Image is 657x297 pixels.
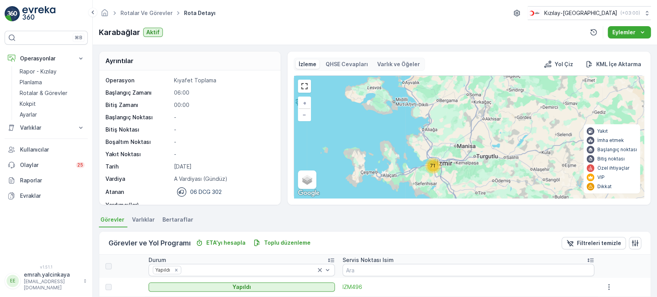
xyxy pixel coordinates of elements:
[296,188,321,198] img: Google
[20,89,67,97] p: Rotalar & Görevler
[174,77,272,84] p: Kıyafet Toplama
[162,216,193,224] span: Bertaraflar
[612,28,635,36] p: Eylemler
[5,173,88,188] a: Raporlar
[582,60,644,69] button: KML İçe Aktarma
[109,238,191,249] p: Görevler ve Yol Programı
[105,89,171,97] p: Başlangıç Zamanı
[343,256,394,264] p: Servis Noktası Isim
[105,284,112,290] div: Toggle Row Selected
[174,175,272,183] p: A Vardiyası (Gündüz)
[597,174,605,180] p: VIP
[172,267,181,273] div: Remove Yapıldı
[105,56,134,65] p: Ayrıntılar
[7,275,19,287] div: EE
[608,26,651,38] button: Eylemler
[299,80,310,92] a: View Fullscreen
[5,6,20,22] img: logo
[75,35,82,41] p: ⌘B
[174,163,272,170] p: [DATE]
[5,188,88,204] a: Evraklar
[100,12,109,18] a: Ana Sayfa
[528,9,541,17] img: k%C4%B1z%C4%B1lay_jywRncg.png
[105,113,171,121] p: Başlangıç Noktası
[5,157,88,173] a: Olaylar25
[105,138,171,146] p: Boşaltım Noktası
[17,88,88,98] a: Rotalar & Görevler
[597,165,630,171] p: Özel ihtiyaçlar
[174,126,272,133] p: -
[264,239,311,247] p: Toplu düzenleme
[105,201,171,209] p: Yardımcı(lar)
[174,201,272,209] p: -
[5,142,88,157] a: Kullanıcılar
[20,78,42,86] p: Planlama
[17,109,88,120] a: Ayarlar
[343,264,594,276] input: Ara
[232,283,251,291] p: Yapıldı
[5,51,88,66] button: Operasyonlar
[206,239,246,247] p: ETA'yı hesapla
[303,111,306,118] span: −
[17,66,88,77] a: Rapor - Kızılay
[5,271,88,291] button: EEemrah.yalcinkaya[EMAIL_ADDRESS][DOMAIN_NAME]
[597,156,625,162] p: Bitiş noktası
[299,109,310,120] a: Uzaklaştır
[597,128,608,134] p: Yakıt
[20,177,85,184] p: Raporlar
[299,97,310,109] a: Yakınlaştır
[17,77,88,88] a: Planlama
[105,175,171,183] p: Vardiya
[105,150,171,158] p: Yakıt Noktası
[577,239,621,247] p: Filtreleri temizle
[174,150,272,158] p: -
[17,98,88,109] a: Kokpit
[303,100,306,106] span: +
[182,9,217,17] span: Rota Detayı
[597,137,624,143] p: İmha etmek
[22,6,55,22] img: logo_light-DOdMpM7g.png
[100,216,124,224] span: Görevler
[425,158,441,174] div: 71
[24,271,79,279] p: emrah.yalcinkaya
[5,120,88,135] button: Varlıklar
[596,60,641,68] p: KML İçe Aktarma
[377,60,420,68] p: Varlık ve Öğeler
[174,89,272,97] p: 06:00
[296,188,321,198] a: Bu bölgeyi Google Haritalar'da açın (yeni pencerede açılır)
[562,237,626,249] button: Filtreleri temizle
[541,60,576,69] button: Yol Çiz
[597,184,612,190] p: Dikkat
[174,138,272,146] p: -
[430,163,435,169] span: 71
[294,76,644,198] div: 0
[105,188,124,196] p: Atanan
[250,238,314,247] button: Toplu düzenleme
[192,238,249,247] button: ETA'yı hesapla
[99,27,140,38] p: Karabağlar
[120,10,172,16] a: Rotalar ve Görevler
[20,124,72,132] p: Varlıklar
[326,60,368,68] p: QHSE Cevapları
[299,60,316,68] p: İzleme
[597,147,637,153] p: Başlangıç noktası
[555,60,573,68] p: Yol Çiz
[146,28,160,36] p: Aktif
[105,77,171,84] p: Operasyon
[528,6,651,20] button: Kızılay-[GEOGRAPHIC_DATA](+03:00)
[20,55,72,62] p: Operasyonlar
[174,113,272,121] p: -
[20,100,36,108] p: Kokpit
[24,279,79,291] p: [EMAIL_ADDRESS][DOMAIN_NAME]
[190,188,222,196] p: 06 DCG 302
[20,68,57,75] p: Rapor - Kızılay
[143,28,163,37] button: Aktif
[20,192,85,200] p: Evraklar
[105,101,171,109] p: Bitiş Zamanı
[544,9,617,17] p: Kızılay-[GEOGRAPHIC_DATA]
[343,283,594,291] a: IZM496
[105,163,171,170] p: Tarih
[20,111,37,118] p: Ayarlar
[105,126,171,133] p: Bitiş Noktası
